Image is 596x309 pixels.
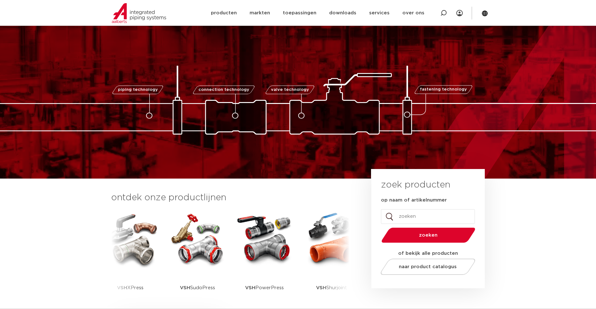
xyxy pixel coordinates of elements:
strong: VSH [117,285,127,290]
h3: ontdek onze productlijnen [111,191,350,204]
span: piping technology [118,88,158,92]
a: VSHPowerPress [236,210,293,308]
span: zoeken [398,233,459,238]
p: PowerPress [245,268,284,308]
label: op naam of artikelnummer [381,197,447,203]
a: VSHShurjoint [303,210,360,308]
span: fastening technology [420,88,467,92]
button: zoeken [379,227,478,243]
input: zoeken [381,209,475,224]
a: VSHXPress [102,210,159,308]
strong: VSH [316,285,326,290]
strong: VSH [180,285,190,290]
strong: VSH [245,285,255,290]
p: XPress [117,268,143,308]
span: naar product catalogus [399,264,457,269]
span: connection technology [198,88,249,92]
span: valve technology [271,88,309,92]
a: VSHSudoPress [169,210,226,308]
h3: zoek producten [381,179,450,191]
p: SudoPress [180,268,215,308]
a: naar product catalogus [379,259,477,275]
strong: of bekijk alle producten [398,251,458,256]
p: Shurjoint [316,268,347,308]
